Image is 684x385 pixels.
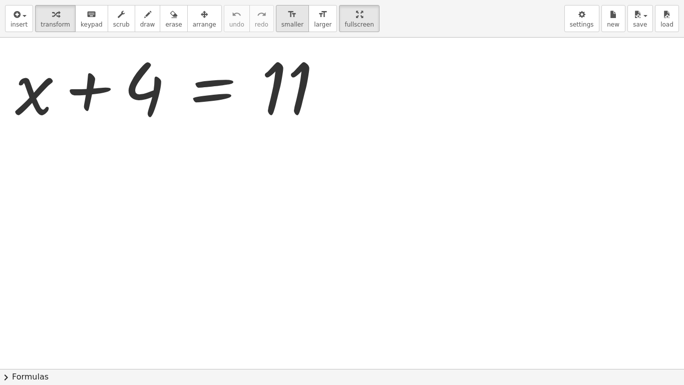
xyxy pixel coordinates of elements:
[255,21,268,28] span: redo
[339,5,379,32] button: fullscreen
[318,9,327,21] i: format_size
[87,9,96,21] i: keyboard
[108,5,135,32] button: scrub
[655,5,679,32] button: load
[81,21,103,28] span: keypad
[564,5,599,32] button: settings
[287,9,297,21] i: format_size
[193,21,216,28] span: arrange
[281,21,303,28] span: smaller
[75,5,108,32] button: keyboardkeypad
[633,21,647,28] span: save
[135,5,161,32] button: draw
[35,5,76,32] button: transform
[607,21,619,28] span: new
[113,21,130,28] span: scrub
[224,5,250,32] button: undoundo
[11,21,28,28] span: insert
[165,21,182,28] span: erase
[160,5,187,32] button: erase
[249,5,274,32] button: redoredo
[627,5,653,32] button: save
[601,5,625,32] button: new
[345,21,374,28] span: fullscreen
[140,21,155,28] span: draw
[229,21,244,28] span: undo
[187,5,222,32] button: arrange
[5,5,33,32] button: insert
[276,5,309,32] button: format_sizesmaller
[308,5,337,32] button: format_sizelarger
[570,21,594,28] span: settings
[232,9,241,21] i: undo
[314,21,331,28] span: larger
[41,21,70,28] span: transform
[660,21,673,28] span: load
[257,9,266,21] i: redo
